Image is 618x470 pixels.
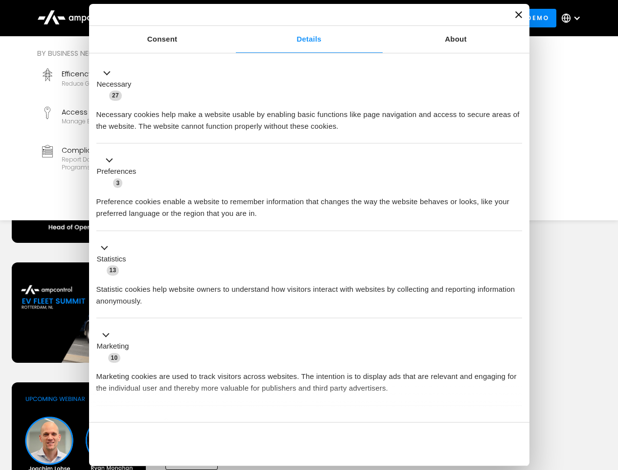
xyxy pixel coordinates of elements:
span: 27 [109,91,122,100]
button: Preferences (3) [96,155,142,189]
a: EfficencyReduce grid contraints and fuel costs [37,65,194,99]
div: Marketing cookies are used to track visitors across websites. The intention is to display ads tha... [96,363,522,394]
a: Details [236,26,383,53]
div: By business need [37,48,354,59]
div: Compliance [62,145,190,156]
div: Report data and stay compliant with EV programs [62,156,190,171]
a: ComplianceReport data and stay compliant with EV programs [37,141,194,175]
a: About [383,26,529,53]
div: Reduce grid contraints and fuel costs [62,80,174,88]
div: Necessary cookies help make a website usable by enabling basic functions like page navigation and... [96,101,522,132]
span: 13 [107,265,119,275]
button: Close banner [515,11,522,18]
button: Statistics (13) [96,242,132,276]
span: 2 [161,418,171,428]
button: Necessary (27) [96,67,137,101]
a: Access ControlManage EV charger security and access [37,103,194,137]
div: Efficency [62,69,174,79]
div: Preference cookies enable a website to remember information that changes the way the website beha... [96,188,522,219]
div: Manage EV charger security and access [62,117,180,125]
div: Statistic cookies help website owners to understand how visitors interact with websites by collec... [96,276,522,307]
a: Consent [89,26,236,53]
label: Statistics [97,254,126,265]
div: Access Control [62,107,180,117]
span: 10 [108,353,121,363]
label: Preferences [97,166,137,177]
button: Unclassified (2) [96,417,177,429]
button: Marketing (10) [96,329,135,364]
span: 3 [113,178,122,188]
label: Necessary [97,79,132,90]
label: Marketing [97,341,129,352]
button: Okay [381,430,522,458]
